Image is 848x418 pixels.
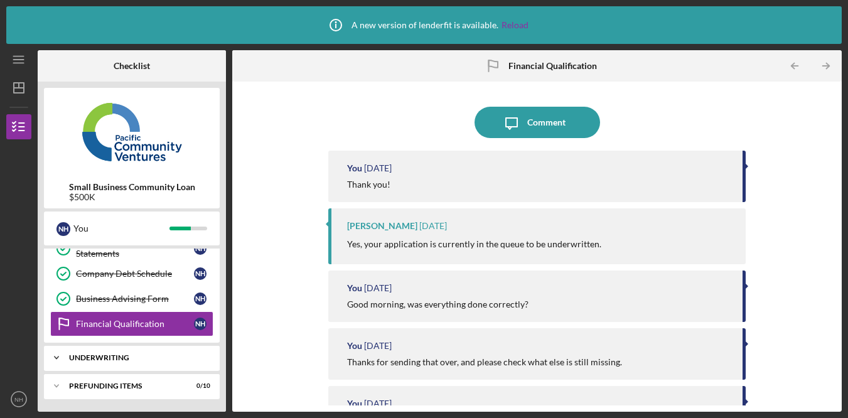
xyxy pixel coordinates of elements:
[347,357,622,367] div: Thanks for sending that over, and please check what else is still missing.
[114,61,150,71] b: Checklist
[347,399,362,409] div: You
[50,286,213,311] a: Business Advising FormNH
[69,354,204,362] div: Underwriting
[76,294,194,304] div: Business Advising Form
[14,396,23,403] text: NH
[194,267,207,280] div: N H
[69,192,195,202] div: $500K
[364,163,392,173] time: 2025-07-31 19:50
[50,236,213,261] a: 3 Most Recent Business Bank StatementsNH
[56,222,70,236] div: N H
[76,319,194,329] div: Financial Qualification
[188,382,210,390] div: 0 / 10
[364,283,392,293] time: 2025-07-30 15:30
[76,269,194,279] div: Company Debt Schedule
[364,341,392,351] time: 2025-07-28 18:34
[364,399,392,409] time: 2025-07-25 17:41
[347,237,601,251] p: Yes, your application is currently in the queue to be underwritten.
[69,182,195,192] b: Small Business Community Loan
[347,163,362,173] div: You
[320,9,529,41] div: A new version of lenderfit is available.
[194,292,207,305] div: N H
[347,341,362,351] div: You
[50,261,213,286] a: Company Debt ScheduleNH
[194,318,207,330] div: N H
[508,61,597,71] b: Financial Qualification
[347,180,390,190] div: Thank you!
[44,94,220,169] img: Product logo
[50,311,213,336] a: Financial QualificationNH
[73,218,169,239] div: You
[76,238,194,259] div: 3 Most Recent Business Bank Statements
[347,221,417,231] div: [PERSON_NAME]
[475,107,600,138] button: Comment
[347,283,362,293] div: You
[347,299,529,309] div: Good morning, was everything done correctly?
[69,382,179,390] div: Prefunding Items
[194,242,207,255] div: N H
[527,107,566,138] div: Comment
[6,387,31,412] button: NH
[502,20,529,30] a: Reload
[419,221,447,231] time: 2025-07-31 18:51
